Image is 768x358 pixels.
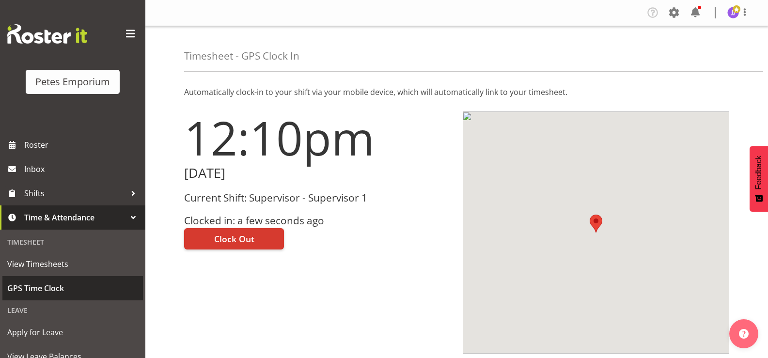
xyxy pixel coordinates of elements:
img: Rosterit website logo [7,24,87,44]
button: Clock Out [184,228,284,249]
p: Automatically clock-in to your shift via your mobile device, which will automatically link to you... [184,86,729,98]
div: Petes Emporium [35,75,110,89]
span: Inbox [24,162,141,176]
h2: [DATE] [184,166,451,181]
a: GPS Time Clock [2,276,143,300]
span: GPS Time Clock [7,281,138,296]
span: View Timesheets [7,257,138,271]
img: janelle-jonkers702.jpg [727,7,739,18]
h1: 12:10pm [184,111,451,164]
h3: Clocked in: a few seconds ago [184,215,451,226]
h3: Current Shift: Supervisor - Supervisor 1 [184,192,451,203]
button: Feedback - Show survey [750,146,768,212]
span: Time & Attendance [24,210,126,225]
img: help-xxl-2.png [739,329,749,339]
a: Apply for Leave [2,320,143,344]
div: Timesheet [2,232,143,252]
span: Roster [24,138,141,152]
span: Shifts [24,186,126,201]
a: View Timesheets [2,252,143,276]
span: Feedback [754,156,763,189]
div: Leave [2,300,143,320]
span: Apply for Leave [7,325,138,340]
h4: Timesheet - GPS Clock In [184,50,299,62]
span: Clock Out [214,233,254,245]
